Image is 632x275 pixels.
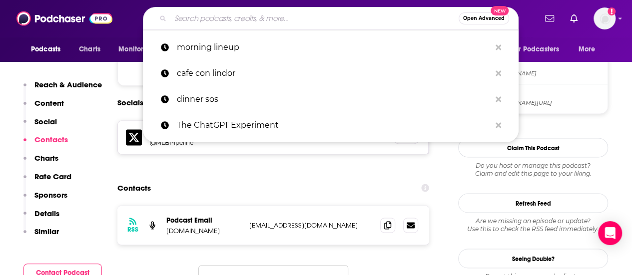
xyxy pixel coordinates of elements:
[458,193,608,213] button: Refresh Feed
[34,153,58,163] p: Charts
[117,178,151,197] h2: Contacts
[150,138,310,146] h5: @MLBPipeline
[458,249,608,268] a: Seeing Double?
[24,40,73,59] button: open menu
[541,10,558,27] a: Show notifications dropdown
[34,135,68,144] p: Contacts
[166,216,241,224] p: Podcast Email
[72,40,106,59] a: Charts
[23,209,59,227] button: Details
[34,98,64,108] p: Content
[23,117,57,135] button: Social
[511,42,559,56] span: For Podcasters
[177,34,491,60] p: morning lineup
[505,40,574,59] button: open menu
[566,10,582,27] a: Show notifications dropdown
[111,40,167,59] button: open menu
[23,190,67,209] button: Sponsors
[143,7,519,30] div: Search podcasts, credits, & more...
[598,221,622,245] div: Open Intercom Messenger
[143,86,519,112] a: dinner sos
[458,138,608,157] button: Claim This Podcast
[23,80,102,98] button: Reach & Audience
[23,227,59,245] button: Similar
[579,42,596,56] span: More
[143,112,519,138] a: The ChatGPT Experiment
[143,34,519,60] a: morning lineup
[458,217,608,233] div: Are we missing an episode or update? Use this to check the RSS feed immediately.
[177,86,491,112] p: dinner sos
[488,70,604,77] span: feeds.megaphone.fm
[34,172,71,181] p: Rate Card
[150,138,384,146] a: @MLBPipeline
[34,227,59,236] p: Similar
[31,42,60,56] span: Podcasts
[463,16,505,21] span: Open Advanced
[34,117,57,126] p: Social
[491,6,509,15] span: New
[177,112,491,138] p: The ChatGPT Experiment
[23,98,64,117] button: Content
[143,60,519,86] a: cafe con lindor
[127,225,138,233] h3: RSS
[572,40,608,59] button: open menu
[16,9,112,28] img: Podchaser - Follow, Share and Rate Podcasts
[488,90,604,99] span: X/Twitter
[488,60,604,69] span: RSS Feed
[34,80,102,89] p: Reach & Audience
[594,7,616,29] button: Show profile menu
[594,7,616,29] span: Logged in as BerkMarc
[23,135,68,153] button: Contacts
[458,161,608,169] span: Do you host or manage this podcast?
[34,190,67,200] p: Sponsors
[594,7,616,29] img: User Profile
[249,221,372,229] p: [EMAIL_ADDRESS][DOMAIN_NAME]
[170,10,459,26] input: Search podcasts, credits, & more...
[79,42,100,56] span: Charts
[177,60,491,86] p: cafe con lindor
[463,88,604,109] a: X/Twitter[DOMAIN_NAME][URL]
[463,59,604,80] a: RSS Feed[DOMAIN_NAME]
[608,7,616,15] svg: Add a profile image
[166,226,241,235] p: [DOMAIN_NAME]
[23,153,58,172] button: Charts
[23,172,71,190] button: Rate Card
[117,93,143,112] h2: Socials
[488,99,604,107] span: twitter.com/MLBPipeline
[458,161,608,177] div: Claim and edit this page to your liking.
[118,42,154,56] span: Monitoring
[459,12,509,24] button: Open AdvancedNew
[34,209,59,218] p: Details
